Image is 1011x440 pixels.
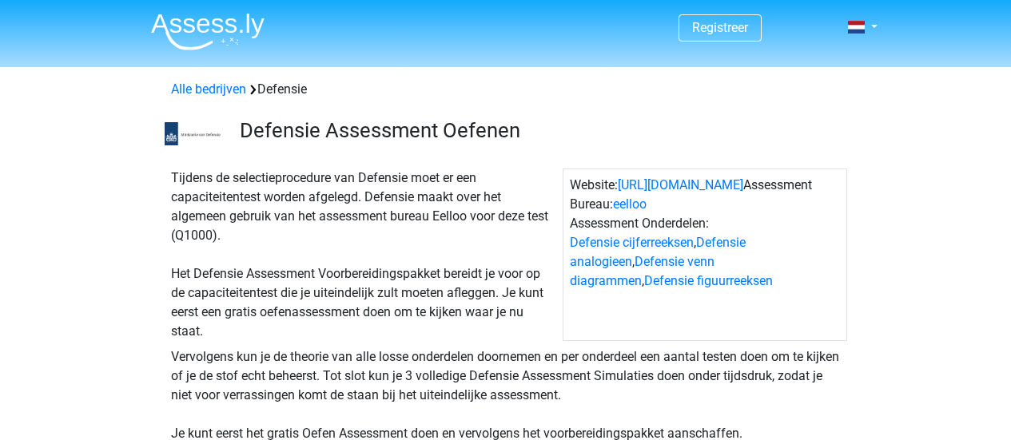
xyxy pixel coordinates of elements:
a: Defensie figuurreeksen [644,273,773,288]
a: [URL][DOMAIN_NAME] [618,177,743,192]
img: Assessly [151,13,265,50]
div: Defensie [165,80,847,99]
a: Defensie cijferreeksen [570,235,694,250]
div: Tijdens de selectieprocedure van Defensie moet er een capaciteitentest worden afgelegd. Defensie ... [165,168,563,341]
a: eelloo [613,196,647,212]
a: Defensie venn diagrammen [570,254,714,288]
a: Registreer [692,20,748,35]
div: Website: Assessment Bureau: Assessment Onderdelen: , , , [563,168,847,341]
h3: Defensie Assessment Oefenen [240,118,835,143]
a: Defensie analogieen [570,235,746,269]
a: Alle bedrijven [171,81,246,97]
